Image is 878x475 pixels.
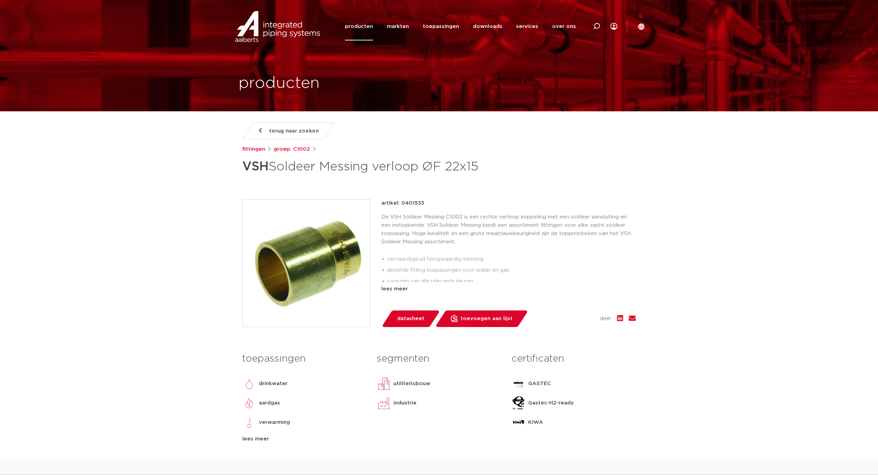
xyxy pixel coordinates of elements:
[242,435,366,443] div: lees meer
[473,12,502,40] a: downloads
[243,199,370,327] img: Product Image for VSH Soldeer Messing verloop ØF 22x15
[512,396,525,410] img: Gastec-H2-ready
[528,418,543,427] p: KIWA
[259,399,280,407] p: aardgas
[512,416,525,429] img: KIWA
[512,377,525,391] img: GASTEC
[239,72,320,94] h1: producten
[393,399,417,407] p: industrie
[397,313,424,324] span: datasheet
[377,352,501,366] h3: segmenten
[528,380,551,388] p: GASTEC
[242,156,502,177] h1: Soldeer Messing verloop ØF 22x15
[381,285,636,293] div: lees meer
[387,265,636,276] li: dezelfde fitting toepassingen voor water en gas
[242,396,256,410] img: aardgas
[512,352,636,366] h3: certificaten
[377,396,391,410] img: industrie
[516,12,538,40] a: services
[259,380,288,388] p: drinkwater
[377,377,391,391] img: utiliteitsbouw
[269,125,319,137] span: terug naar zoeken
[423,12,459,40] a: toepassingen
[345,12,576,40] nav: Menu
[274,145,310,153] a: groep: C1002
[600,315,611,323] span: deel:
[387,276,636,287] li: voorzien van alle relevante keuren
[381,310,440,327] a: datasheet
[242,160,269,173] strong: VSH
[381,213,636,246] p: De VSH Soldeer Messing C1002 is een rechte verloop koppeling met een soldeer aansluiting en een i...
[528,399,574,407] p: Gastec-H2-ready
[552,12,576,40] a: over ons
[242,416,256,429] img: verwarming
[259,418,290,427] p: verwarming
[242,377,256,391] img: drinkwater
[242,145,265,153] a: fittingen
[345,12,373,40] a: producten
[387,254,636,265] li: vervaardigd uit hoogwaardig messing
[387,12,409,40] a: markten
[393,380,430,388] p: utiliteitsbouw
[460,313,513,324] span: toevoegen aan lijst
[242,122,335,140] a: terug naar zoeken
[242,352,366,366] h3: toepassingen
[381,199,424,207] p: artikel: 0401533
